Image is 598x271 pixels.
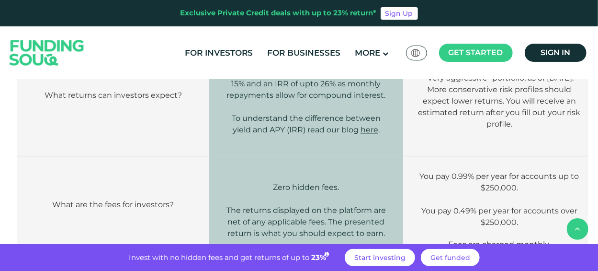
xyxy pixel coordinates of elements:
[354,253,406,262] span: Start investing
[381,7,418,20] a: Sign Up
[45,91,182,100] span: What returns can investors expect?
[449,240,551,249] span: Fees are charged monthly.
[181,8,377,19] div: Exclusive Private Credit deals with up to 23% return*
[232,114,381,134] span: .
[273,183,339,192] span: Zero hidden fees.
[226,206,386,238] span: The returns displayed on the platform are net of any applicable fees. The presented return is wha...
[226,68,385,100] span: Investors can expect a net yield of up to 15% and an IRR of upto 26% as monthly repayments allow ...
[345,249,415,266] a: Start investing
[182,45,255,61] a: For Investors
[325,252,329,257] i: 23% IRR (expected) ~ 15% Net yield (expected)
[449,48,503,57] span: Get started
[418,85,581,129] span: More conservative risk profiles should expect lower returns. You will receive an estimated return...
[311,253,330,262] span: 23%
[232,114,381,134] span: To understand the difference between yield and APY (IRR) read our blog
[265,45,343,61] a: For Businesses
[421,249,480,266] a: Get funded
[430,253,470,262] span: Get funded
[525,44,587,62] a: Sign in
[567,218,588,240] button: back
[541,48,570,57] span: Sign in
[129,253,309,262] span: Invest with no hidden fees and get returns of up to
[420,172,579,192] span: You pay 0.99% per year for accounts up to $250,000.
[355,48,380,58] span: More
[421,206,577,227] span: You pay 0.49% per year for accounts over $250,000.
[411,49,420,57] img: SA Flag
[52,200,174,209] span: What are the fees for investors?
[361,125,378,134] a: here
